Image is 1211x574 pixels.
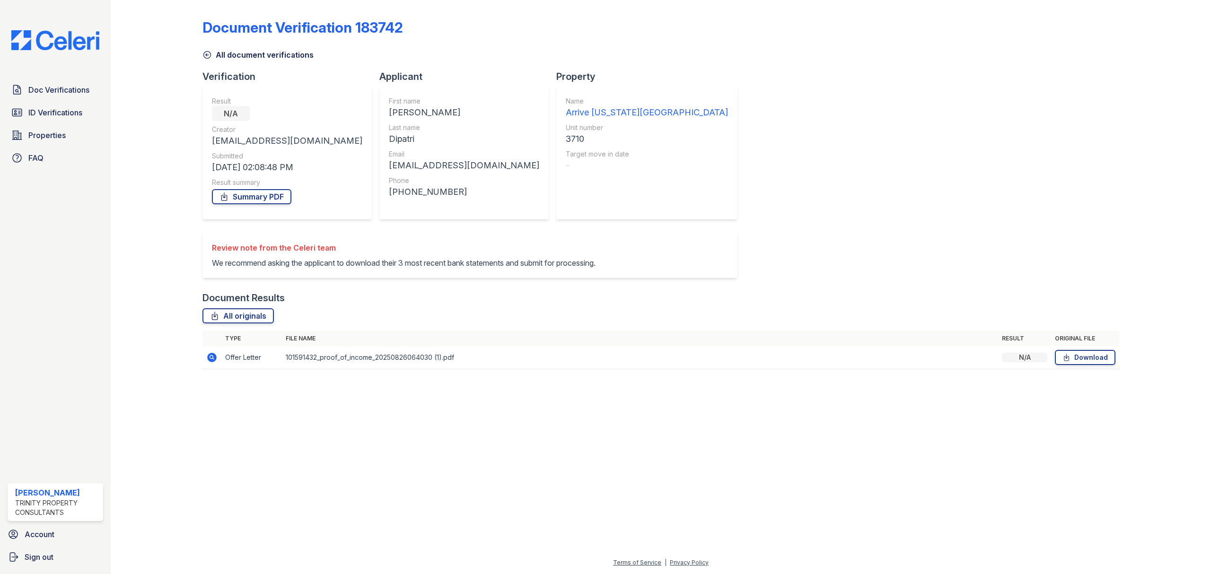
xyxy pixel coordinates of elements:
a: Sign out [4,548,107,566]
a: Terms of Service [613,559,661,566]
div: Email [389,149,539,159]
div: | [665,559,667,566]
div: [EMAIL_ADDRESS][DOMAIN_NAME] [389,159,539,172]
div: Result summary [212,178,362,187]
div: Unit number [566,123,728,132]
div: N/A [1002,353,1047,362]
div: [PHONE_NUMBER] [389,185,539,199]
span: FAQ [28,152,44,164]
a: Privacy Policy [670,559,709,566]
div: Target move in date [566,149,728,159]
div: Result [212,96,362,106]
a: Summary PDF [212,189,291,204]
div: Last name [389,123,539,132]
a: Doc Verifications [8,80,103,99]
th: Result [998,331,1051,346]
div: - [566,159,728,172]
p: We recommend asking the applicant to download their 3 most recent bank statements and submit for ... [212,257,596,269]
div: Verification [202,70,379,83]
div: Trinity Property Consultants [15,498,99,517]
div: Phone [389,176,539,185]
div: Review note from the Celeri team [212,242,596,253]
div: Creator [212,125,362,134]
div: [DATE] 02:08:48 PM [212,161,362,174]
span: Doc Verifications [28,84,89,96]
th: Original file [1051,331,1119,346]
span: Sign out [25,551,53,563]
img: CE_Logo_Blue-a8612792a0a2168367f1c8372b55b34899dd931a85d93a1a3d3e32e68fde9ad4.png [4,30,107,50]
iframe: chat widget [1171,536,1202,565]
div: Arrive [US_STATE][GEOGRAPHIC_DATA] [566,106,728,119]
td: Offer Letter [221,346,282,369]
a: Account [4,525,107,544]
a: All originals [202,308,274,323]
div: Document Results [202,291,285,304]
a: ID Verifications [8,103,103,122]
th: File name [282,331,999,346]
div: Applicant [379,70,556,83]
div: [PERSON_NAME] [15,487,99,498]
span: Properties [28,130,66,141]
a: All document verifications [202,49,314,61]
td: 101591432_proof_of_income_20250826064030 (1).pdf [282,346,999,369]
div: Submitted [212,151,362,161]
div: Name [566,96,728,106]
div: Property [556,70,745,83]
span: Account [25,529,54,540]
div: First name [389,96,539,106]
a: Properties [8,126,103,145]
div: Dipatri [389,132,539,146]
div: N/A [212,106,250,121]
div: [PERSON_NAME] [389,106,539,119]
a: Name Arrive [US_STATE][GEOGRAPHIC_DATA] [566,96,728,119]
span: ID Verifications [28,107,82,118]
a: FAQ [8,148,103,167]
th: Type [221,331,282,346]
div: 3710 [566,132,728,146]
div: Document Verification 183742 [202,19,403,36]
div: [EMAIL_ADDRESS][DOMAIN_NAME] [212,134,362,148]
a: Download [1055,350,1115,365]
